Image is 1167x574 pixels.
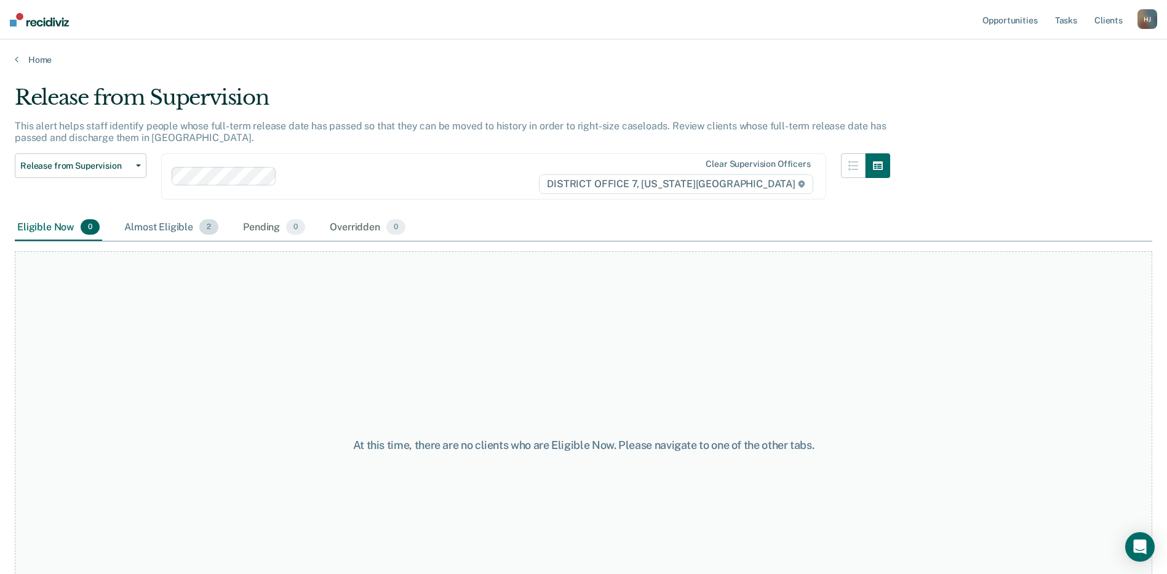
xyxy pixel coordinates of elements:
[15,54,1152,65] a: Home
[20,161,131,171] span: Release from Supervision
[1137,9,1157,29] div: H J
[386,219,405,235] span: 0
[327,214,408,241] div: Overridden0
[81,219,100,235] span: 0
[15,85,890,120] div: Release from Supervision
[539,174,813,194] span: DISTRICT OFFICE 7, [US_STATE][GEOGRAPHIC_DATA]
[122,214,221,241] div: Almost Eligible2
[706,159,810,169] div: Clear supervision officers
[15,153,146,178] button: Release from Supervision
[199,219,218,235] span: 2
[15,214,102,241] div: Eligible Now0
[1125,532,1155,562] div: Open Intercom Messenger
[300,439,868,452] div: At this time, there are no clients who are Eligible Now. Please navigate to one of the other tabs.
[1137,9,1157,29] button: HJ
[10,13,69,26] img: Recidiviz
[241,214,308,241] div: Pending0
[286,219,305,235] span: 0
[15,120,886,143] p: This alert helps staff identify people whose full-term release date has passed so that they can b...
